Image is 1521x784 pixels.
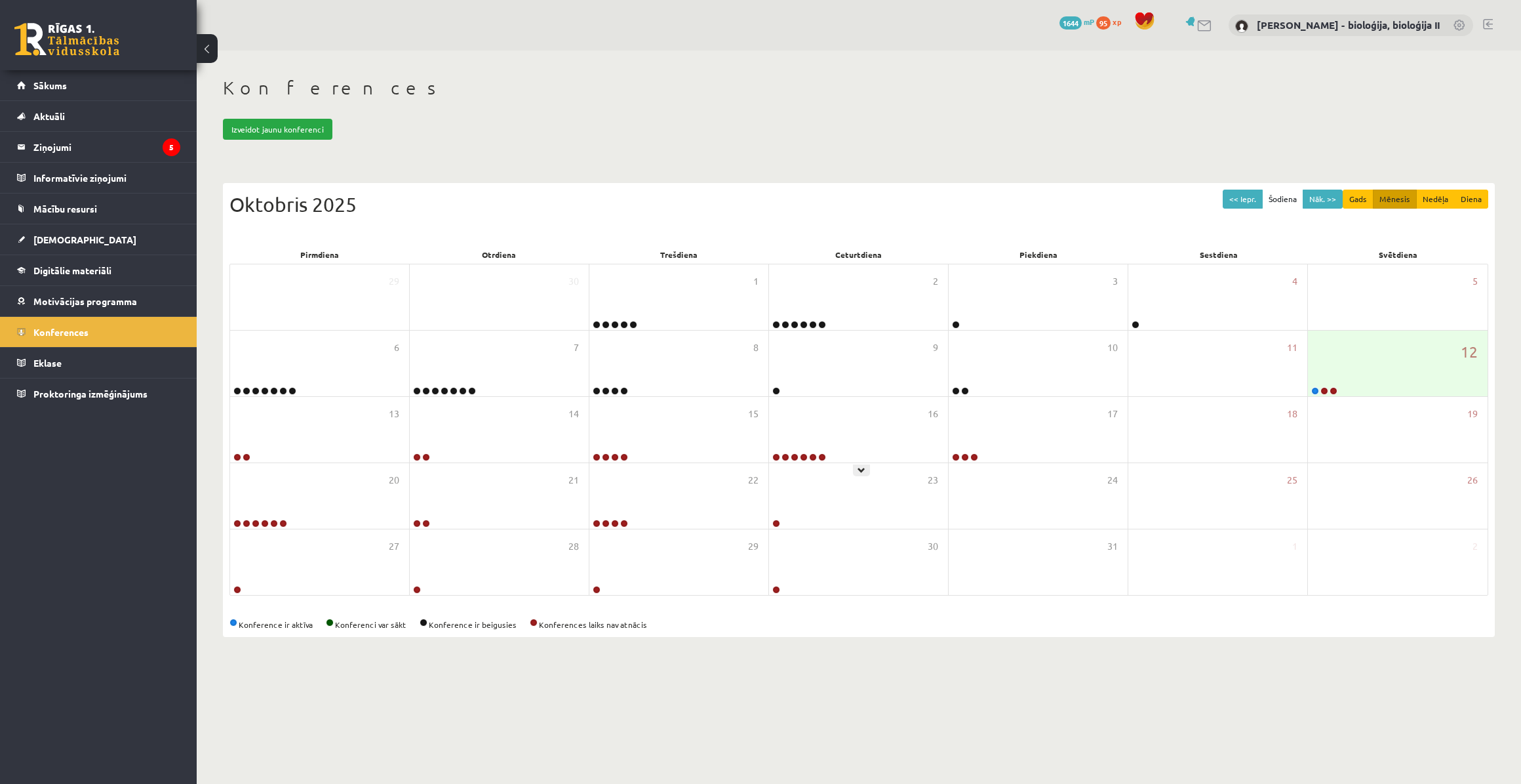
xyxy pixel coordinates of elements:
[1287,473,1297,487] span: 25
[1461,340,1478,363] span: 12
[163,138,180,156] i: 5
[33,326,89,338] span: Konferences
[753,340,759,355] span: 8
[1467,473,1478,487] span: 26
[1287,340,1297,355] span: 11
[229,619,1488,630] div: Konference ir aktīva Konferenci var sākt Konference ir beigusies Konferences laiks nav atnācis
[1096,16,1111,30] span: 95
[1107,407,1118,421] span: 17
[1113,274,1118,289] span: 3
[1309,245,1488,264] div: Svētdiena
[933,274,938,289] span: 2
[1113,16,1121,27] span: xp
[389,274,399,289] span: 29
[33,203,97,215] span: Mācību resursi
[33,388,148,400] span: Proktoringa izmēģinājums
[1107,340,1118,355] span: 10
[17,379,180,409] a: Proktoringa izmēģinājums
[1096,16,1128,27] a: 95 xp
[1292,539,1297,554] span: 1
[1084,16,1094,27] span: mP
[17,101,180,131] a: Aktuāli
[17,224,180,255] a: [DEMOGRAPHIC_DATA]
[574,340,579,355] span: 7
[1303,190,1343,209] button: Nāk. >>
[229,190,1488,219] div: Oktobris 2025
[409,245,589,264] div: Otrdiena
[223,119,332,140] a: Izveidot jaunu konferenci
[17,348,180,378] a: Eklase
[33,163,180,193] legend: Informatīvie ziņojumi
[1059,16,1082,30] span: 1644
[33,132,180,162] legend: Ziņojumi
[1059,16,1094,27] a: 1644 mP
[949,245,1128,264] div: Piekdiena
[928,539,938,554] span: 30
[33,110,65,122] span: Aktuāli
[753,274,759,289] span: 1
[568,407,579,421] span: 14
[1107,539,1118,554] span: 31
[389,539,399,554] span: 27
[389,473,399,487] span: 20
[1467,407,1478,421] span: 19
[748,539,759,554] span: 29
[17,70,180,100] a: Sākums
[17,255,180,285] a: Digitālie materiāli
[33,295,137,307] span: Motivācijas programma
[389,407,399,421] span: 13
[748,407,759,421] span: 15
[568,473,579,487] span: 21
[1472,539,1478,554] span: 2
[17,194,180,224] a: Mācību resursi
[748,473,759,487] span: 22
[1472,274,1478,289] span: 5
[394,340,399,355] span: 6
[223,77,1495,99] h1: Konferences
[229,245,409,264] div: Pirmdiena
[1454,190,1488,209] button: Diena
[33,79,67,91] span: Sākums
[1373,190,1417,209] button: Mēnesis
[1287,407,1297,421] span: 18
[1292,274,1297,289] span: 4
[14,23,119,56] a: Rīgas 1. Tālmācības vidusskola
[17,132,180,162] a: Ziņojumi5
[1262,190,1303,209] button: Šodiena
[1343,190,1373,209] button: Gads
[769,245,949,264] div: Ceturtdiena
[1235,20,1248,33] img: Elza Saulīte - bioloģija, bioloģija II
[928,473,938,487] span: 23
[568,274,579,289] span: 30
[1128,245,1308,264] div: Sestdiena
[17,317,180,347] a: Konferences
[17,286,180,316] a: Motivācijas programma
[1107,473,1118,487] span: 24
[33,357,62,369] span: Eklase
[1223,190,1263,209] button: << Iepr.
[17,163,180,193] a: Informatīvie ziņojumi
[33,264,111,276] span: Digitālie materiāli
[568,539,579,554] span: 28
[33,234,136,245] span: [DEMOGRAPHIC_DATA]
[933,340,938,355] span: 9
[589,245,769,264] div: Trešdiena
[928,407,938,421] span: 16
[1257,18,1440,31] a: [PERSON_NAME] - bioloģija, bioloģija II
[1416,190,1455,209] button: Nedēļa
